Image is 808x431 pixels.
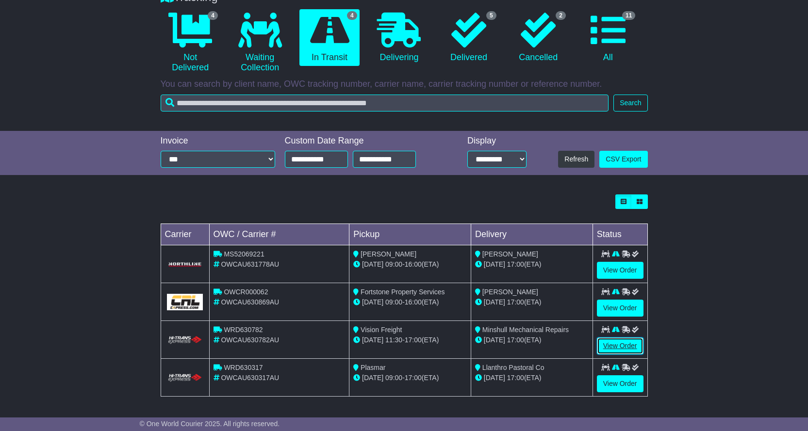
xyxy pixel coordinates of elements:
[439,9,498,66] a: 5 Delivered
[622,11,635,20] span: 11
[362,260,383,268] span: [DATE]
[362,298,383,306] span: [DATE]
[385,298,402,306] span: 09:00
[349,224,471,245] td: Pickup
[224,288,268,296] span: OWCR000062
[167,294,203,310] img: GetCarrierServiceLogo
[167,373,203,383] img: HiTrans.png
[299,9,359,66] a: 4 In Transit
[161,224,209,245] td: Carrier
[509,9,568,66] a: 2 Cancelled
[347,11,357,20] span: 4
[369,9,429,66] a: Delivering
[507,374,524,382] span: 17:00
[599,151,647,168] a: CSV Export
[507,298,524,306] span: 17:00
[482,250,538,258] span: [PERSON_NAME]
[353,373,467,383] div: - (ETA)
[221,374,279,382] span: OWCAU630317AU
[475,335,589,345] div: (ETA)
[484,260,505,268] span: [DATE]
[482,364,544,371] span: Llanthro Pastoral Co
[209,224,349,245] td: OWC / Carrier #
[578,9,638,66] a: 11 All
[597,300,643,317] a: View Order
[361,364,385,371] span: Plasmar
[475,373,589,383] div: (ETA)
[221,336,279,344] span: OWCAU630782AU
[482,326,569,334] span: Minshull Mechanical Repairs
[140,420,280,428] span: © One World Courier 2025. All rights reserved.
[208,11,218,20] span: 4
[593,224,647,245] td: Status
[161,79,648,90] p: You can search by client name, OWC tracking number, carrier name, carrier tracking number or refe...
[558,151,594,168] button: Refresh
[507,260,524,268] span: 17:00
[405,374,422,382] span: 17:00
[385,336,402,344] span: 11:30
[361,250,416,258] span: [PERSON_NAME]
[486,11,496,20] span: 5
[285,136,441,146] div: Custom Date Range
[353,335,467,345] div: - (ETA)
[224,326,263,334] span: WRD630782
[385,374,402,382] span: 09:00
[224,250,264,258] span: MS52069221
[361,288,445,296] span: Fortstone Property Services
[167,335,203,345] img: HiTrans.png
[167,261,203,267] img: GetCarrierServiceLogo
[597,375,643,392] a: View Order
[361,326,402,334] span: Vision Freight
[353,259,467,270] div: - (ETA)
[224,364,263,371] span: WRD630317
[471,224,593,245] td: Delivery
[484,374,505,382] span: [DATE]
[405,260,422,268] span: 16:00
[556,11,566,20] span: 2
[405,298,422,306] span: 16:00
[475,259,589,270] div: (ETA)
[597,262,643,279] a: View Order
[362,336,383,344] span: [DATE]
[161,9,220,77] a: 4 Not Delivered
[475,297,589,307] div: (ETA)
[405,336,422,344] span: 17:00
[507,336,524,344] span: 17:00
[597,337,643,354] a: View Order
[467,136,527,146] div: Display
[230,9,290,77] a: Waiting Collection
[385,260,402,268] span: 09:00
[221,260,279,268] span: OWCAU631778AU
[484,298,505,306] span: [DATE]
[161,136,275,146] div: Invoice
[221,298,279,306] span: OWCAU630869AU
[362,374,383,382] span: [DATE]
[613,95,647,112] button: Search
[484,336,505,344] span: [DATE]
[482,288,538,296] span: [PERSON_NAME]
[353,297,467,307] div: - (ETA)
